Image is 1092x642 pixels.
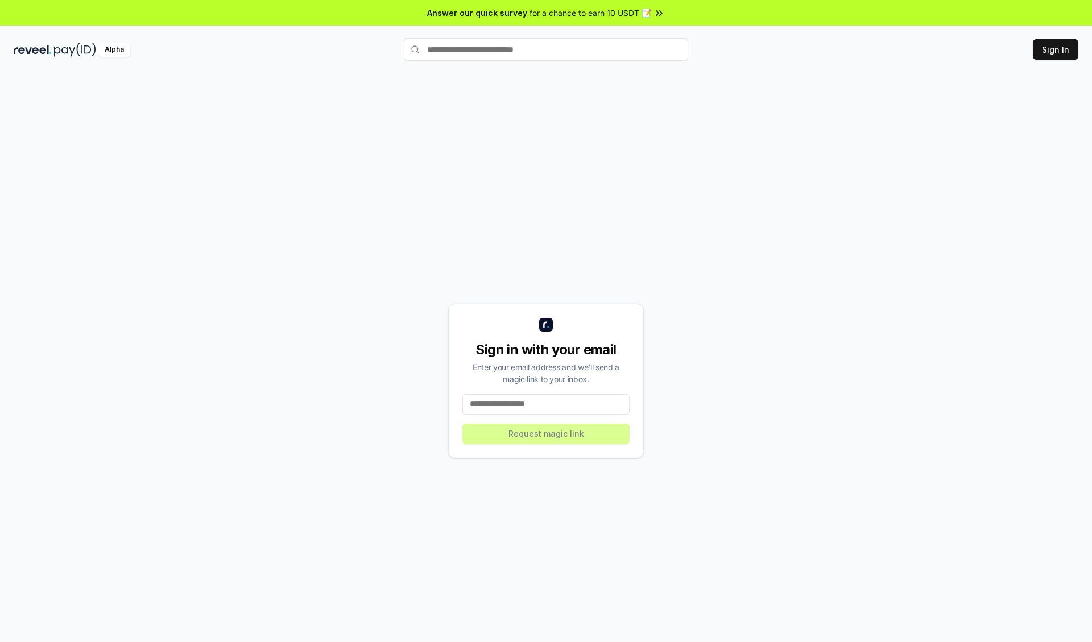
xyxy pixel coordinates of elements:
img: reveel_dark [14,43,52,57]
div: Enter your email address and we’ll send a magic link to your inbox. [462,361,630,385]
div: Alpha [98,43,130,57]
button: Sign In [1033,39,1078,60]
img: pay_id [54,43,96,57]
img: logo_small [539,318,553,332]
span: Answer our quick survey [427,7,527,19]
div: Sign in with your email [462,341,630,359]
span: for a chance to earn 10 USDT 📝 [530,7,651,19]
